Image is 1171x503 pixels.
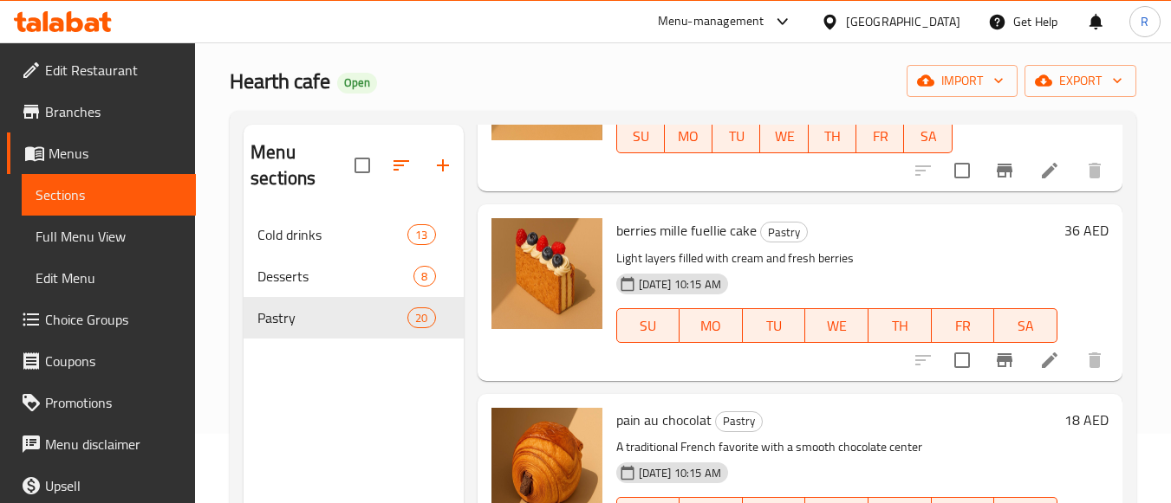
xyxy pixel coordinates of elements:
[984,339,1025,381] button: Branch-specific-item
[344,147,381,184] span: Select all sections
[1074,150,1116,191] button: delete
[715,411,763,432] div: Pastry
[616,308,680,343] button: SU
[911,124,945,149] span: SA
[45,309,182,330] span: Choice Groups
[337,73,377,94] div: Open
[805,308,868,343] button: WE
[45,351,182,371] span: Coupons
[7,382,196,423] a: Promotions
[1039,350,1060,371] a: Edit menu item
[414,268,434,285] span: 8
[939,313,988,339] span: FR
[36,268,182,288] span: Edit Menu
[22,174,196,216] a: Sections
[750,313,799,339] span: TU
[624,313,673,339] span: SU
[45,101,182,122] span: Branches
[22,216,196,257] a: Full Menu View
[36,226,182,247] span: Full Menu View
[846,12,960,31] div: [GEOGRAPHIC_DATA]
[491,218,602,329] img: berries mille fuellie cake
[875,313,925,339] span: TH
[1141,12,1148,31] span: R
[36,184,182,205] span: Sections
[337,75,377,90] span: Open
[863,124,897,149] span: FR
[1001,313,1051,339] span: SA
[408,227,434,243] span: 13
[7,340,196,382] a: Coupons
[712,119,760,153] button: TU
[244,297,463,339] div: Pastry20
[616,248,1057,269] p: Light layers filled with cream and fresh berries
[230,61,330,100] span: Hearth cafe
[1038,70,1122,92] span: export
[760,222,808,242] div: Pastry
[921,70,1004,92] span: import
[816,124,849,149] span: TH
[932,308,995,343] button: FR
[616,119,665,153] button: SU
[381,145,422,186] span: Sort sections
[1064,218,1109,242] h6: 36 AED
[672,124,706,149] span: MO
[1025,65,1136,97] button: export
[616,407,712,433] span: pain au chocolat
[7,423,196,465] a: Menu disclaimer
[984,150,1025,191] button: Branch-specific-item
[422,145,464,186] button: Add section
[904,119,952,153] button: SA
[632,465,728,481] span: [DATE] 10:15 AM
[743,308,806,343] button: TU
[1064,408,1109,432] h6: 18 AED
[407,307,435,328] div: items
[45,392,182,413] span: Promotions
[856,119,904,153] button: FR
[250,139,354,191] h2: Menu sections
[1074,339,1116,381] button: delete
[257,224,407,245] span: Cold drinks
[616,436,1057,458] p: A traditional French favorite with a smooth chocolate center
[680,308,743,343] button: MO
[408,310,434,326] span: 20
[686,313,736,339] span: MO
[7,132,196,174] a: Menus
[7,299,196,340] a: Choice Groups
[257,266,413,287] span: Desserts
[257,307,407,328] span: Pastry
[719,124,753,149] span: TU
[244,255,463,297] div: Desserts8
[7,91,196,132] a: Branches
[809,119,856,153] button: TH
[45,434,182,455] span: Menu disclaimer
[616,217,757,243] span: berries mille fuellie cake
[812,313,862,339] span: WE
[49,143,182,164] span: Menus
[45,60,182,81] span: Edit Restaurant
[761,222,807,242] span: Pastry
[994,308,1057,343] button: SA
[907,65,1018,97] button: import
[45,475,182,496] span: Upsell
[944,152,980,189] span: Select to update
[7,49,196,91] a: Edit Restaurant
[767,124,801,149] span: WE
[760,119,808,153] button: WE
[944,342,980,378] span: Select to update
[868,308,932,343] button: TH
[665,119,712,153] button: MO
[244,214,463,255] div: Cold drinks13
[624,124,658,149] span: SU
[407,224,435,245] div: items
[658,11,764,32] div: Menu-management
[22,257,196,299] a: Edit Menu
[632,276,728,293] span: [DATE] 10:15 AM
[413,266,435,287] div: items
[1039,160,1060,181] a: Edit menu item
[244,207,463,345] nav: Menu sections
[716,411,762,431] span: Pastry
